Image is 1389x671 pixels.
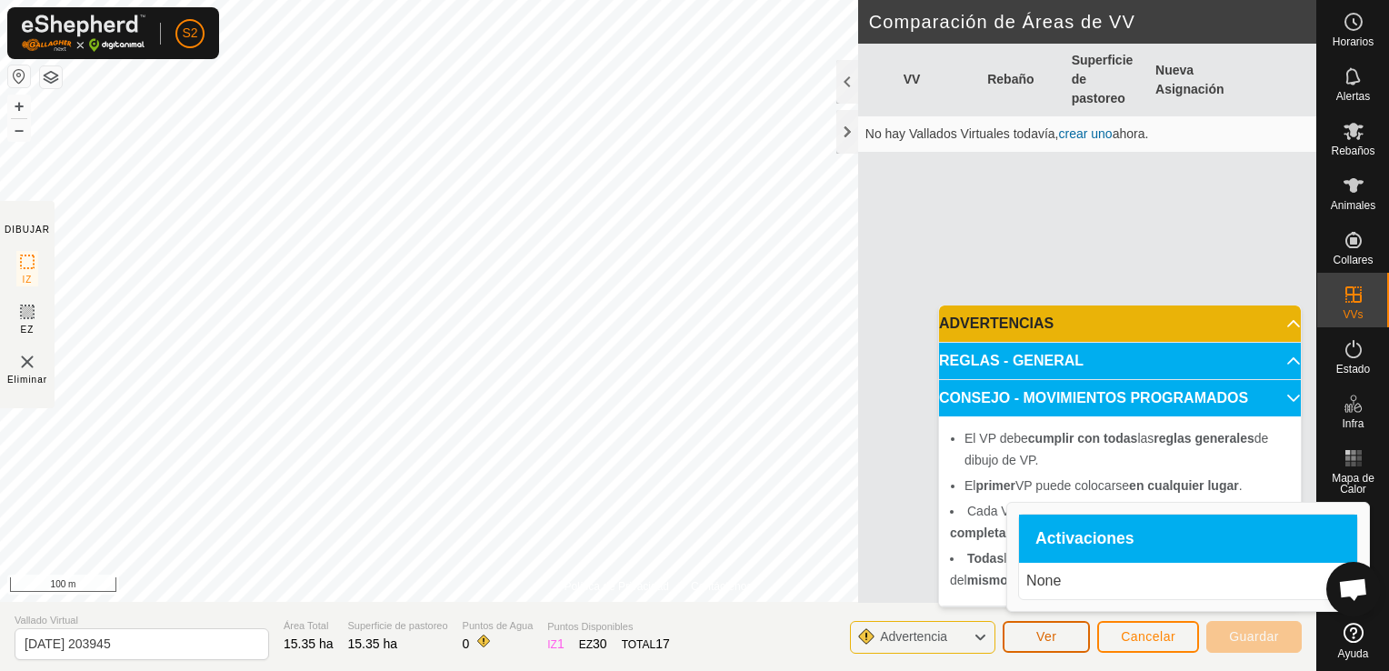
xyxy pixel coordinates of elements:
b: primer [975,478,1015,493]
img: Logo Gallagher [22,15,145,52]
span: Advertencia [880,629,947,644]
span: Área Total [284,618,334,634]
b: mismo potrero físico [967,573,1093,587]
span: VVs [1343,309,1363,320]
span: Infra [1342,418,1364,429]
button: Cancelar [1097,621,1199,653]
h2: Comparación de Áreas de VV [869,11,1316,33]
div: TOTAL [622,635,670,654]
b: cumplir con todas [1028,431,1138,446]
p: None [1026,570,1350,592]
th: Superficie de pastoreo [1064,44,1148,116]
td: No hay Vallados Virtuales todavía, ahora. [858,116,1316,153]
span: Collares [1333,255,1373,265]
span: REGLAS - GENERAL [939,354,1084,368]
a: crear uno [1059,126,1113,141]
span: Puntos Disponibles [547,619,670,635]
span: 0 [463,636,470,651]
button: Capas del Mapa [40,66,62,88]
li: El VP debe las de dibujo de VP. [964,427,1290,471]
span: Animales [1331,200,1375,211]
span: Alertas [1336,91,1370,102]
p-accordion-header: ADVERTENCIAS [939,305,1301,342]
span: Estado [1336,364,1370,375]
span: 1 [557,636,565,651]
span: Puntos de Agua [463,618,534,634]
div: DIBUJAR [5,223,50,236]
span: 15.35 ha [348,636,398,651]
span: 17 [655,636,670,651]
li: Cada VP debe con el anterior. [950,500,1290,544]
li: El VP puede colocarse . [964,475,1290,496]
span: Eliminar [7,373,47,386]
span: EZ [21,323,35,336]
span: Guardar [1229,629,1279,644]
div: IZ [547,635,564,654]
img: VV [16,351,38,373]
p-accordion-header: REGLAS - GENERAL [939,343,1301,379]
th: Nueva Asignación [1148,44,1232,116]
span: Activaciones [1035,531,1134,547]
p-accordion-header: CONSEJO - MOVIMIENTOS PROGRAMADOS [939,380,1301,416]
button: + [8,95,30,117]
button: Ver [1003,621,1090,653]
a: Ayuda [1317,616,1389,666]
span: Cancelar [1121,629,1175,644]
div: EZ [579,635,607,654]
span: S2 [182,24,197,43]
span: Ayuda [1338,648,1369,659]
span: Vallado Virtual [15,613,269,628]
b: reglas generales [1154,431,1254,446]
span: Superficie de pastoreo [348,618,448,634]
button: – [8,119,30,141]
span: Rebaños [1331,145,1374,156]
li: las transiciones programadas deben estar dentro del . [950,547,1290,591]
div: Chat abierto [1326,562,1381,616]
p-accordion-content: CONSEJO - MOVIMIENTOS PROGRAMADOS [939,416,1301,606]
th: Rebaño [980,44,1064,116]
a: Contáctenos [691,578,752,595]
span: Ver [1036,629,1057,644]
th: VV [896,44,980,116]
span: Mapa de Calor [1322,473,1384,495]
a: Política de Privacidad [565,578,669,595]
span: IZ [23,273,33,286]
span: 30 [593,636,607,651]
span: Horarios [1333,36,1374,47]
span: ADVERTENCIAS [939,316,1054,331]
span: CONSEJO - MOVIMIENTOS PROGRAMADOS [939,391,1248,406]
button: Restablecer Mapa [8,65,30,87]
span: 15.35 ha [284,636,334,651]
b: en cualquier lugar [1129,478,1239,493]
b: Todas [967,551,1004,566]
button: Guardar [1206,621,1302,653]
